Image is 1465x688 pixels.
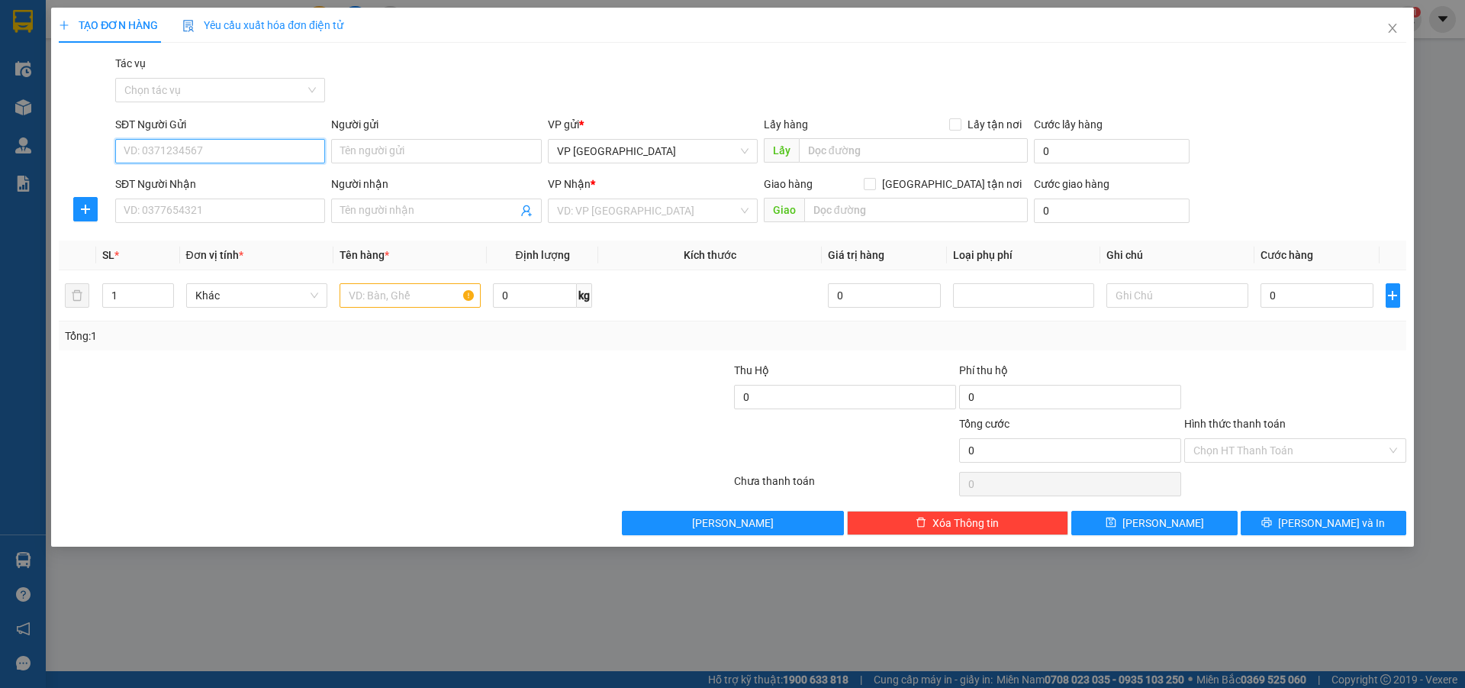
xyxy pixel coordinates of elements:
[622,511,844,535] button: [PERSON_NAME]
[1034,199,1190,223] input: Cước giao hàng
[1100,241,1254,270] th: Ghi chú
[1371,8,1414,50] button: Close
[548,116,758,133] div: VP gửi
[804,198,1028,222] input: Dọc đường
[1034,139,1190,163] input: Cước lấy hàng
[59,19,158,31] span: TẠO ĐƠN HÀNG
[764,198,804,222] span: Giao
[182,20,195,32] img: icon
[557,140,749,163] span: VP Can Lộc
[764,118,808,131] span: Lấy hàng
[692,515,774,531] span: [PERSON_NAME]
[1386,289,1399,302] span: plus
[1278,515,1385,531] span: [PERSON_NAME] và In
[1034,118,1103,131] label: Cước lấy hàng
[59,20,69,31] span: plus
[1106,283,1248,308] input: Ghi Chú
[684,249,736,261] span: Kích thước
[1241,511,1406,535] button: printer[PERSON_NAME] và In
[65,328,565,344] div: Tổng: 1
[876,176,1028,192] span: [GEOGRAPHIC_DATA] tận nơi
[764,178,813,190] span: Giao hàng
[947,241,1100,270] th: Loại phụ phí
[115,176,325,192] div: SĐT Người Nhận
[1261,249,1313,261] span: Cước hàng
[799,138,1028,163] input: Dọc đường
[65,283,89,308] button: delete
[959,362,1181,385] div: Phí thu hộ
[115,116,325,133] div: SĐT Người Gửi
[331,116,541,133] div: Người gửi
[1386,283,1400,308] button: plus
[1261,517,1272,529] span: printer
[916,517,926,529] span: delete
[847,511,1069,535] button: deleteXóa Thông tin
[1071,511,1237,535] button: save[PERSON_NAME]
[577,283,592,308] span: kg
[1106,517,1116,529] span: save
[1122,515,1204,531] span: [PERSON_NAME]
[102,249,114,261] span: SL
[932,515,999,531] span: Xóa Thông tin
[1386,22,1399,34] span: close
[515,249,569,261] span: Định lượng
[331,176,541,192] div: Người nhận
[115,57,146,69] label: Tác vụ
[734,364,769,376] span: Thu Hộ
[74,203,97,215] span: plus
[520,205,533,217] span: user-add
[548,178,591,190] span: VP Nhận
[828,283,942,308] input: 0
[73,197,98,221] button: plus
[340,283,481,308] input: VD: Bàn, Ghế
[828,249,884,261] span: Giá trị hàng
[1184,418,1286,430] label: Hình thức thanh toán
[959,418,1009,430] span: Tổng cước
[764,138,799,163] span: Lấy
[340,249,389,261] span: Tên hàng
[1034,178,1109,190] label: Cước giao hàng
[732,473,958,499] div: Chưa thanh toán
[182,19,343,31] span: Yêu cầu xuất hóa đơn điện tử
[186,249,243,261] span: Đơn vị tính
[195,284,318,307] span: Khác
[961,116,1028,133] span: Lấy tận nơi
